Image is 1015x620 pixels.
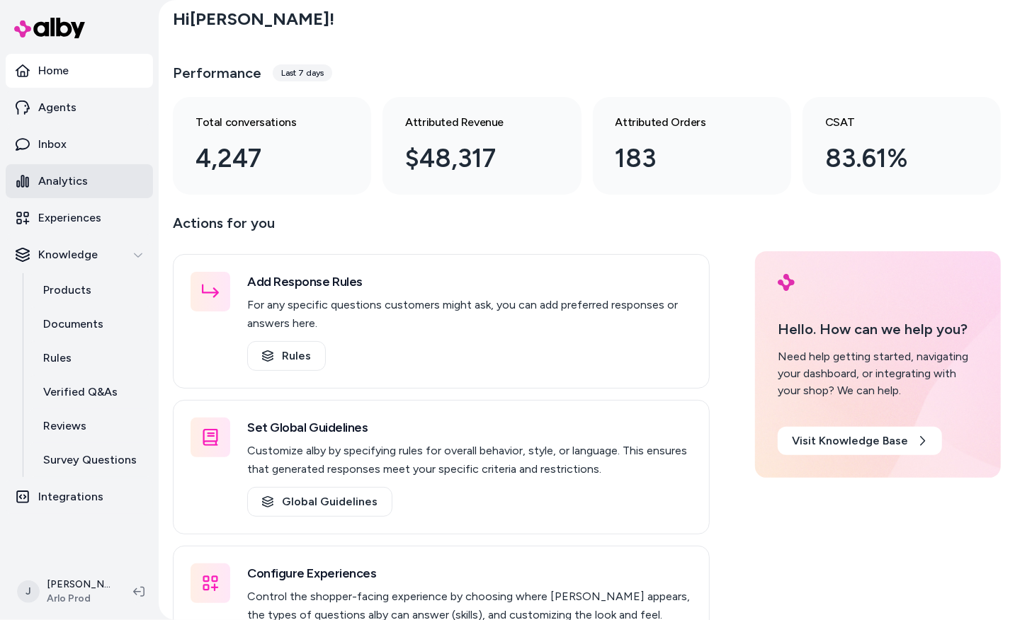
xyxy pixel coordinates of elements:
p: Survey Questions [43,452,137,469]
p: Agents [38,99,76,116]
h3: Configure Experiences [247,563,692,583]
p: Documents [43,316,103,333]
a: Total conversations 4,247 [173,97,371,195]
p: Knowledge [38,246,98,263]
p: Products [43,282,91,299]
a: Documents [29,307,153,341]
a: CSAT 83.61% [803,97,1001,195]
button: J[PERSON_NAME]Arlo Prod [8,569,122,614]
p: Analytics [38,173,88,190]
a: Attributed Revenue $48,317 [382,97,581,195]
a: Reviews [29,409,153,443]
p: Hello. How can we help you? [778,318,978,340]
h2: Hi [PERSON_NAME] ! [173,8,334,30]
p: Experiences [38,209,101,226]
div: 4,247 [195,139,326,178]
a: Rules [29,341,153,375]
h3: Performance [173,63,261,83]
p: [PERSON_NAME] [47,578,110,592]
a: Survey Questions [29,443,153,477]
img: alby Logo [14,18,85,38]
div: 83.61% [825,139,956,178]
a: Verified Q&As [29,375,153,409]
h3: Attributed Revenue [405,114,535,131]
a: Visit Knowledge Base [778,427,942,455]
a: Global Guidelines [247,487,392,517]
a: Analytics [6,164,153,198]
a: Agents [6,91,153,125]
span: J [17,580,40,603]
button: Knowledge [6,238,153,272]
a: Integrations [6,480,153,514]
a: Attributed Orders 183 [593,97,791,195]
div: Need help getting started, navigating your dashboard, or integrating with your shop? We can help. [778,348,978,399]
h3: Attributed Orders [616,114,746,131]
a: Home [6,54,153,88]
span: Arlo Prod [47,592,110,606]
h3: Add Response Rules [247,272,692,292]
p: Reviews [43,418,86,435]
p: For any specific questions customers might ask, you can add preferred responses or answers here. [247,296,692,333]
a: Experiences [6,201,153,235]
h3: Set Global Guidelines [247,418,692,437]
p: Inbox [38,136,67,153]
p: Home [38,62,69,79]
a: Inbox [6,127,153,161]
p: Rules [43,350,72,367]
div: 183 [616,139,746,178]
a: Rules [247,341,326,371]
div: $48,317 [405,139,535,178]
h3: Total conversations [195,114,326,131]
div: Last 7 days [273,64,332,81]
p: Customize alby by specifying rules for overall behavior, style, or language. This ensures that ge... [247,442,692,478]
p: Actions for you [173,212,710,246]
a: Products [29,273,153,307]
p: Verified Q&As [43,384,118,401]
h3: CSAT [825,114,956,131]
img: alby Logo [778,274,795,291]
p: Integrations [38,488,103,505]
